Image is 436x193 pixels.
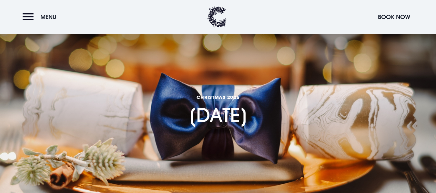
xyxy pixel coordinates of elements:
[375,10,413,24] button: Book Now
[23,10,60,24] button: Menu
[40,13,56,21] span: Menu
[188,70,248,127] h1: [DATE]
[188,94,248,100] span: CHRISTMAS 2025
[208,6,227,27] img: Clandeboye Lodge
